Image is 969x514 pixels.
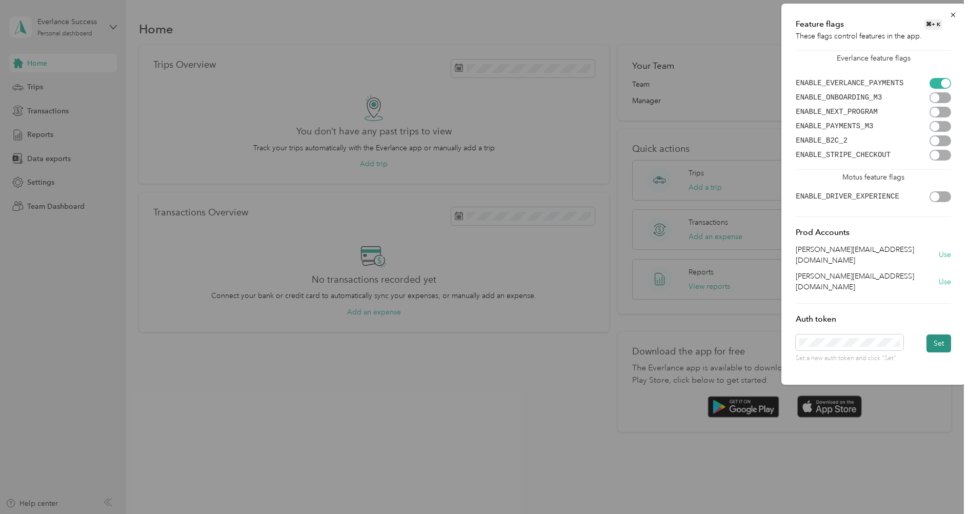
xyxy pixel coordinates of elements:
code: ENABLE_PAYMENTS_M3 [796,122,873,130]
button: Set [926,334,951,352]
span: Auth token [796,314,836,324]
code: ENABLE_NEXT_PROGRAM [796,108,878,116]
code: ENABLE_DRIVER_EXPERIENCE [796,192,899,201]
span: Prod Accounts [796,227,850,237]
p: These flags control features in the app. [796,31,951,42]
span: ⌘ + K [924,19,942,30]
code: ENABLE_STRIPE_CHECKOUT [796,151,891,159]
iframe: Everlance-gr Chat Button Frame [912,457,969,514]
code: ENABLE_EVERLANCE_PAYMENTS [796,79,903,87]
p: Set a new auth token and click "Set" [796,354,903,363]
code: ENABLE_ONBOARDING_M3 [796,93,882,102]
p: [PERSON_NAME][EMAIL_ADDRESS][DOMAIN_NAME] [796,244,939,266]
p: Everlance feature flags [796,51,951,64]
p: [PERSON_NAME][EMAIL_ADDRESS][DOMAIN_NAME] [796,271,939,292]
button: Use [939,249,951,260]
code: ENABLE_B2C_2 [796,136,847,145]
button: Use [939,276,951,287]
span: Feature flags [796,18,844,31]
p: Motus feature flags [796,170,951,183]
